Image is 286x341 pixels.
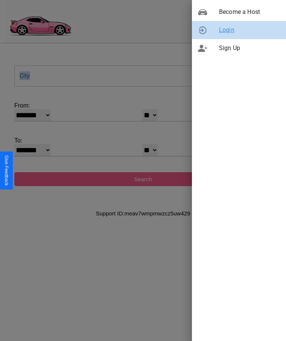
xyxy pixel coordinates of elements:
[4,155,9,186] div: Give Feedback
[192,3,286,21] div: Become a Host
[219,26,280,35] span: Login
[192,39,286,57] div: Sign Up
[219,44,280,53] span: Sign Up
[219,8,280,17] span: Become a Host
[192,21,286,39] div: Login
